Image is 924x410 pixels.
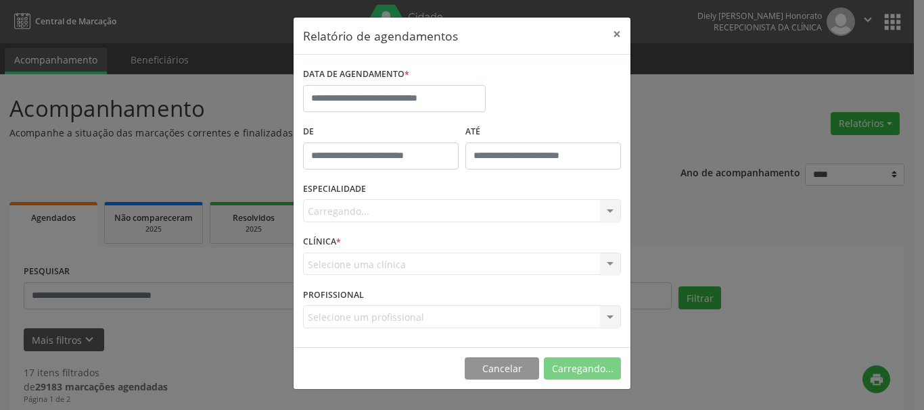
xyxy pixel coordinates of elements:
label: De [303,122,459,143]
button: Carregando... [544,357,621,380]
h5: Relatório de agendamentos [303,27,458,45]
label: DATA DE AGENDAMENTO [303,64,409,85]
label: PROFISSIONAL [303,284,364,305]
label: CLÍNICA [303,232,341,253]
label: ESPECIALIDADE [303,179,366,200]
label: ATÉ [465,122,621,143]
button: Close [603,18,630,51]
button: Cancelar [465,357,539,380]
